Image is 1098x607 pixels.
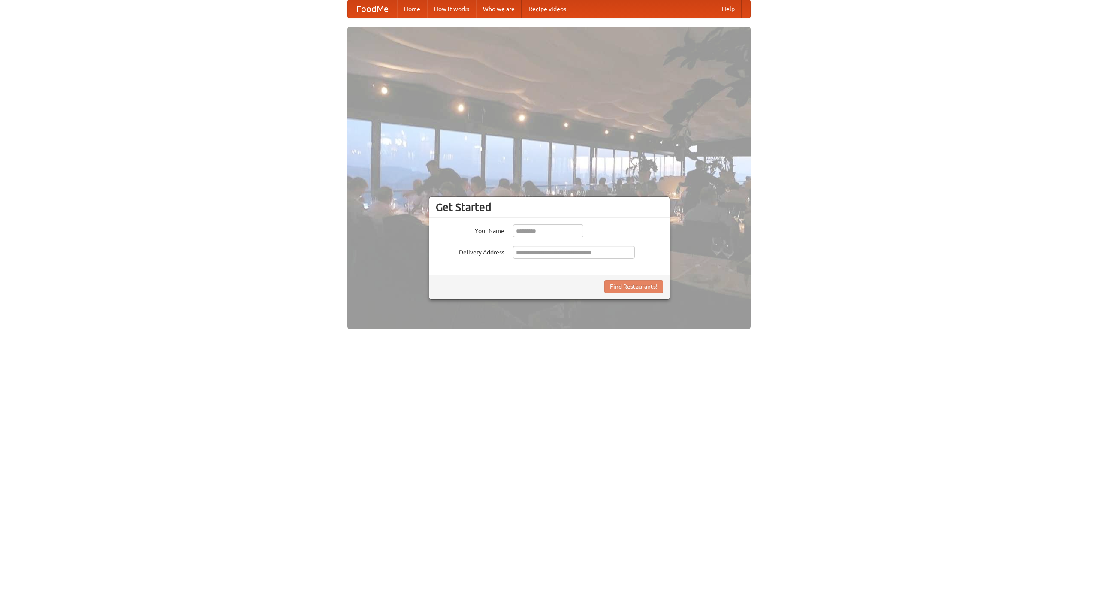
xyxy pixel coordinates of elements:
a: Who we are [476,0,522,18]
label: Delivery Address [436,246,504,257]
h3: Get Started [436,201,663,214]
a: Recipe videos [522,0,573,18]
a: Help [715,0,742,18]
a: FoodMe [348,0,397,18]
button: Find Restaurants! [604,280,663,293]
a: Home [397,0,427,18]
a: How it works [427,0,476,18]
label: Your Name [436,224,504,235]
